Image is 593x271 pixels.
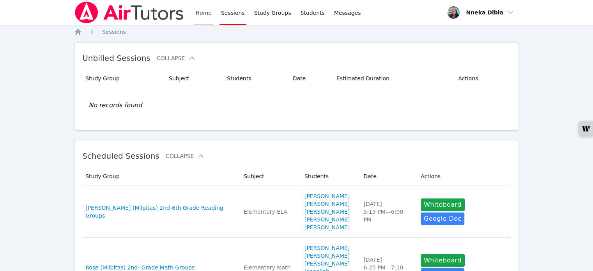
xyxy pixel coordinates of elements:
[421,198,465,211] button: Whiteboard
[157,54,196,62] button: Collapse
[166,152,205,160] button: Collapse
[304,223,350,231] a: [PERSON_NAME]
[304,208,350,216] a: [PERSON_NAME]
[300,167,359,186] th: Students
[239,167,299,186] th: Subject
[304,200,350,208] a: [PERSON_NAME]
[304,216,350,223] a: [PERSON_NAME]
[82,69,164,88] th: Study Group
[222,69,288,88] th: Students
[102,29,126,35] span: Sessions
[416,167,511,186] th: Actions
[164,69,222,88] th: Subject
[244,208,295,216] div: Elementary ELA
[288,69,332,88] th: Date
[304,260,350,267] a: [PERSON_NAME]
[453,69,511,88] th: Actions
[421,213,464,225] a: Google Doc
[421,254,465,267] button: Whiteboard
[332,69,453,88] th: Estimated Duration
[304,192,350,200] a: [PERSON_NAME]
[82,186,511,238] tr: [PERSON_NAME] (Milpitas) 2nd-6th Grade Reading GroupsElementary ELA[PERSON_NAME][PERSON_NAME][PER...
[74,2,184,23] img: Air Tutors
[82,151,159,161] span: Scheduled Sessions
[82,167,239,186] th: Study Group
[82,53,150,63] span: Unbilled Sessions
[102,28,126,36] a: Sessions
[304,244,350,252] a: [PERSON_NAME]
[334,9,361,17] span: Messages
[82,88,511,122] td: No records found
[74,28,519,36] nav: Breadcrumb
[85,204,234,220] a: [PERSON_NAME] (Milpitas) 2nd-6th Grade Reading Groups
[363,200,411,223] div: [DATE] 5:15 PM — 6:00 PM
[304,252,350,260] a: [PERSON_NAME]
[359,167,416,186] th: Date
